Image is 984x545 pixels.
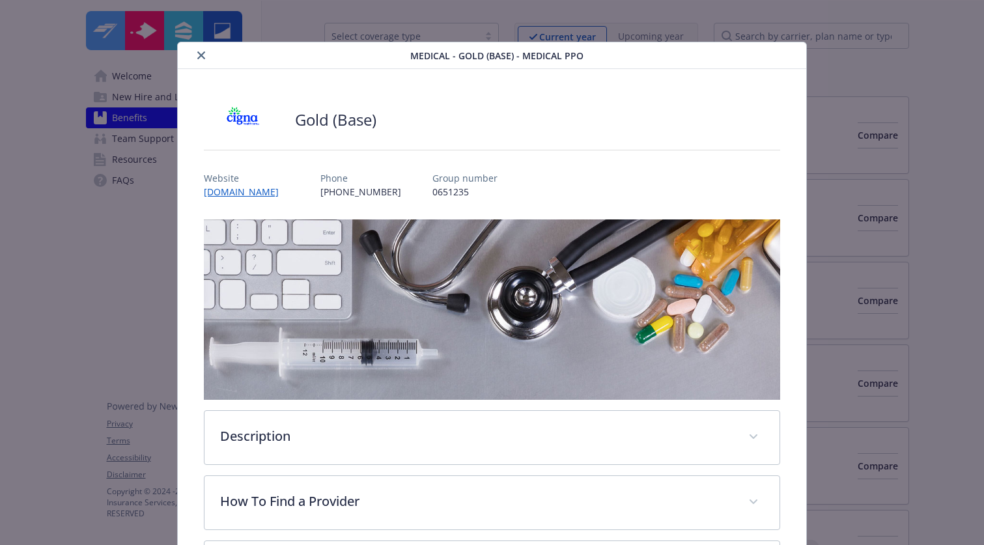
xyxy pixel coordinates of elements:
[204,100,282,139] img: CIGNA
[432,185,498,199] p: 0651235
[220,492,733,511] p: How To Find a Provider
[204,186,289,198] a: [DOMAIN_NAME]
[320,185,401,199] p: [PHONE_NUMBER]
[204,171,289,185] p: Website
[295,109,376,131] h2: Gold (Base)
[204,219,780,400] img: banner
[410,49,583,63] span: Medical - Gold (Base) - Medical PPO
[204,411,780,464] div: Description
[220,426,733,446] p: Description
[193,48,209,63] button: close
[432,171,498,185] p: Group number
[204,476,780,529] div: How To Find a Provider
[320,171,401,185] p: Phone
